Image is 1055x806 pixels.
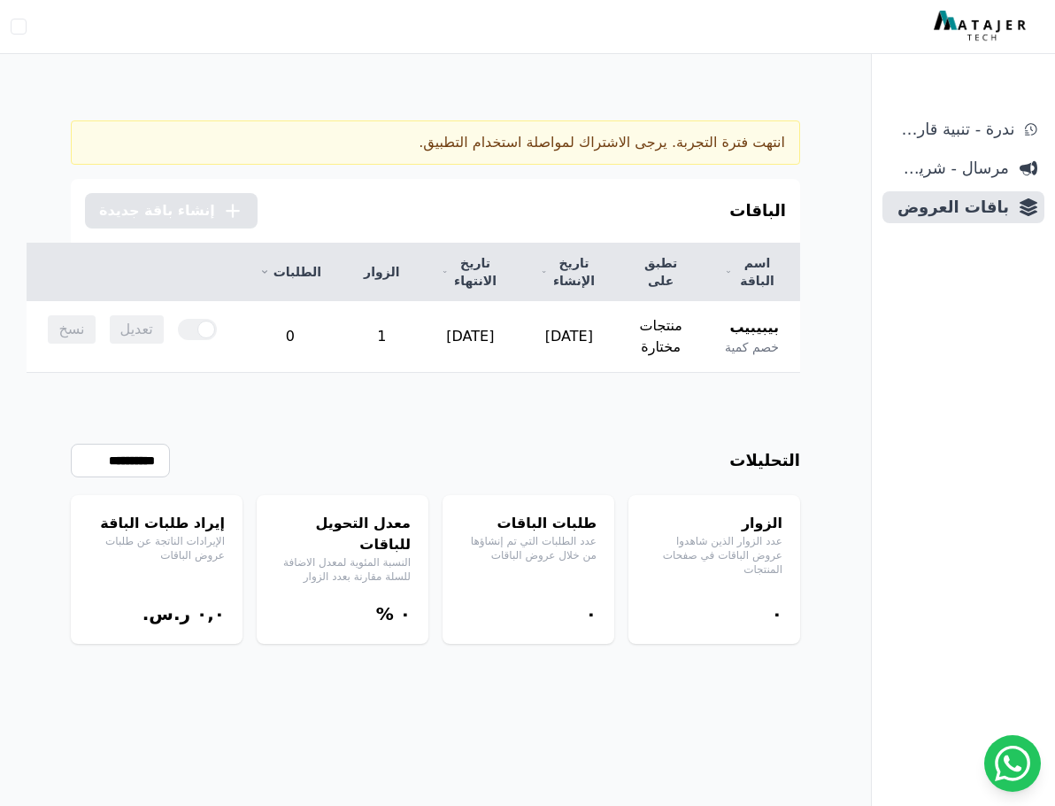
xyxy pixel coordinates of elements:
p: عدد الطلبات التي تم إنشاؤها من خلال عروض الباقات [460,534,597,562]
span: تعديل [110,315,164,344]
span: مرسال - شريط دعاية [889,156,1009,181]
span: ندرة - تنبية قارب علي النفاذ [889,117,1014,142]
td: 1 [343,301,420,373]
img: MatajerTech Logo [934,11,1030,43]
h3: التحليلات [729,448,800,473]
span: بيبيبيب [729,317,779,338]
span: نسخ [48,315,95,344]
div: ۰ [460,601,597,626]
span: % [376,603,394,624]
bdi: ۰ [400,603,411,624]
a: الطلبات [259,263,321,281]
a: تاريخ الإنشاء [541,254,597,290]
p: النسبة المئوية لمعدل الاضافة للسلة مقارنة بعدد الزوار [274,555,411,584]
h4: طلبات الباقات [460,513,597,534]
span: إنشاء باقة جديدة [99,200,215,221]
td: منتجات مختارة [618,301,704,373]
div: ۰ [646,601,782,626]
button: إنشاء باقة جديدة [85,193,258,229]
h4: إيراد طلبات الباقة [89,513,225,534]
h4: الزوار [646,513,782,534]
th: الزوار [343,244,420,301]
span: خصم كمية [725,338,779,356]
bdi: ۰,۰ [196,603,225,624]
td: [DATE] [520,301,618,373]
a: تاريخ الانتهاء [442,254,498,290]
p: عدد الزوار الذين شاهدوا عروض الباقات في صفحات المنتجات [646,534,782,577]
span: باقات العروض [889,195,1009,220]
span: ر.س. [142,603,190,624]
td: 0 [238,301,343,373]
td: [DATE] [420,301,520,373]
th: تطبق على [618,244,704,301]
h4: معدل التحويل للباقات [274,513,411,555]
div: انتهت فترة التجربة. يرجى الاشتراك لمواصلة استخدام التطبيق. [71,120,800,165]
a: اسم الباقة [725,254,779,290]
h3: الباقات [729,198,786,223]
p: الإيرادات الناتجة عن طلبات عروض الباقات [89,534,225,562]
